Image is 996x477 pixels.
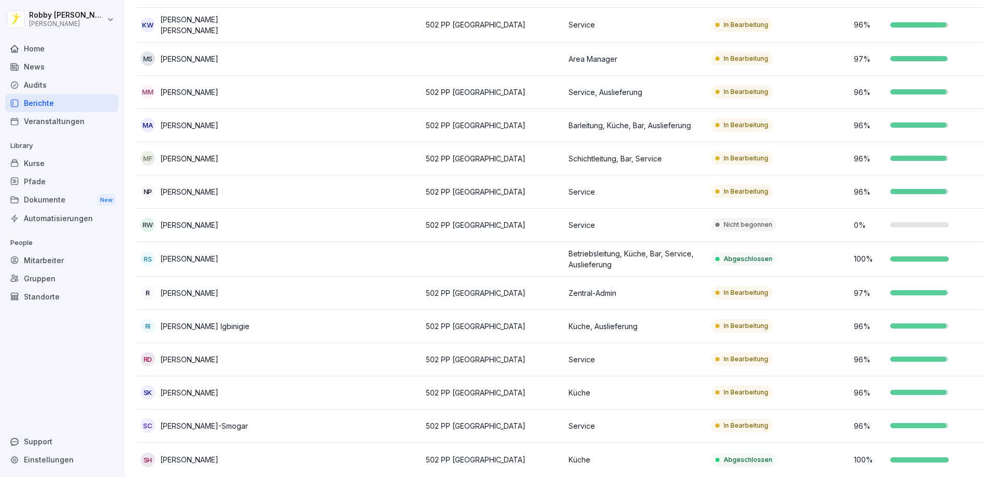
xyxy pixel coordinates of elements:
p: Küche, Auslieferung [569,321,703,332]
p: In Bearbeitung [724,87,768,97]
p: Betriebsleitung, Küche, Bar, Service, Auslieferung [569,248,703,270]
p: In Bearbeitung [724,20,768,30]
a: DokumenteNew [5,190,118,210]
p: 0 % [854,220,885,230]
p: 96 % [854,387,885,398]
p: Barleitung, Küche, Bar, Auslieferung [569,120,703,131]
a: Standorte [5,288,118,306]
div: R [141,285,155,300]
p: 96 % [854,19,885,30]
p: Schichtleitung, Bar, Service [569,153,703,164]
div: Home [5,39,118,58]
a: Pfade [5,172,118,190]
p: People [5,235,118,251]
p: 100 % [854,454,885,465]
p: [PERSON_NAME] [160,288,218,298]
p: 502 PP [GEOGRAPHIC_DATA] [426,153,560,164]
a: News [5,58,118,76]
a: Automatisierungen [5,209,118,227]
p: [PERSON_NAME] [29,20,105,28]
p: [PERSON_NAME] [160,220,218,230]
p: [PERSON_NAME] [160,253,218,264]
div: NP [141,184,155,199]
p: Service [569,19,703,30]
p: 502 PP [GEOGRAPHIC_DATA] [426,354,560,365]
p: Küche [569,387,703,398]
div: Support [5,432,118,451]
p: [PERSON_NAME] [160,120,218,131]
p: Zentral-Admin [569,288,703,298]
p: [PERSON_NAME] [160,186,218,197]
p: Nicht begonnen [724,220,772,229]
a: Berichte [5,94,118,112]
p: Abgeschlossen [724,254,772,264]
div: MM [141,85,155,99]
p: Service [569,220,703,230]
p: [PERSON_NAME] [160,53,218,64]
p: 502 PP [GEOGRAPHIC_DATA] [426,420,560,431]
p: [PERSON_NAME] Igbinigie [160,321,250,332]
p: 96 % [854,420,885,431]
p: 502 PP [GEOGRAPHIC_DATA] [426,87,560,98]
p: 96 % [854,321,885,332]
p: In Bearbeitung [724,288,768,297]
div: SH [141,453,155,467]
p: [PERSON_NAME] [160,354,218,365]
p: Service [569,186,703,197]
p: [PERSON_NAME] [160,454,218,465]
div: MF [141,151,155,166]
p: Abgeschlossen [724,455,772,465]
p: 96 % [854,186,885,197]
a: Einstellungen [5,451,118,469]
div: KW [141,18,155,32]
p: In Bearbeitung [724,187,768,196]
p: [PERSON_NAME] [160,87,218,98]
p: Service, Auslieferung [569,87,703,98]
p: Library [5,138,118,154]
p: In Bearbeitung [724,421,768,430]
p: In Bearbeitung [724,154,768,163]
a: Kurse [5,154,118,172]
p: Robby [PERSON_NAME] [29,11,105,20]
p: 502 PP [GEOGRAPHIC_DATA] [426,220,560,230]
p: [PERSON_NAME] [PERSON_NAME] [160,14,275,36]
p: [PERSON_NAME]-Smogar [160,420,248,431]
div: Gruppen [5,269,118,288]
p: In Bearbeitung [724,54,768,63]
p: 97 % [854,53,885,64]
div: Dokumente [5,190,118,210]
p: In Bearbeitung [724,321,768,331]
div: MS [141,51,155,66]
div: New [98,194,115,206]
div: RS [141,252,155,266]
p: 502 PP [GEOGRAPHIC_DATA] [426,120,560,131]
a: Mitarbeiter [5,251,118,269]
div: RD [141,352,155,366]
div: SK [141,385,155,400]
p: [PERSON_NAME] [160,153,218,164]
p: Service [569,354,703,365]
a: Audits [5,76,118,94]
p: Küche [569,454,703,465]
p: 96 % [854,87,885,98]
a: Veranstaltungen [5,112,118,130]
p: Service [569,420,703,431]
p: [PERSON_NAME] [160,387,218,398]
p: 502 PP [GEOGRAPHIC_DATA] [426,387,560,398]
p: 502 PP [GEOGRAPHIC_DATA] [426,19,560,30]
p: 502 PP [GEOGRAPHIC_DATA] [426,186,560,197]
p: 502 PP [GEOGRAPHIC_DATA] [426,454,560,465]
p: 96 % [854,120,885,131]
p: 502 PP [GEOGRAPHIC_DATA] [426,288,560,298]
div: MA [141,118,155,132]
p: 97 % [854,288,885,298]
p: 502 PP [GEOGRAPHIC_DATA] [426,321,560,332]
